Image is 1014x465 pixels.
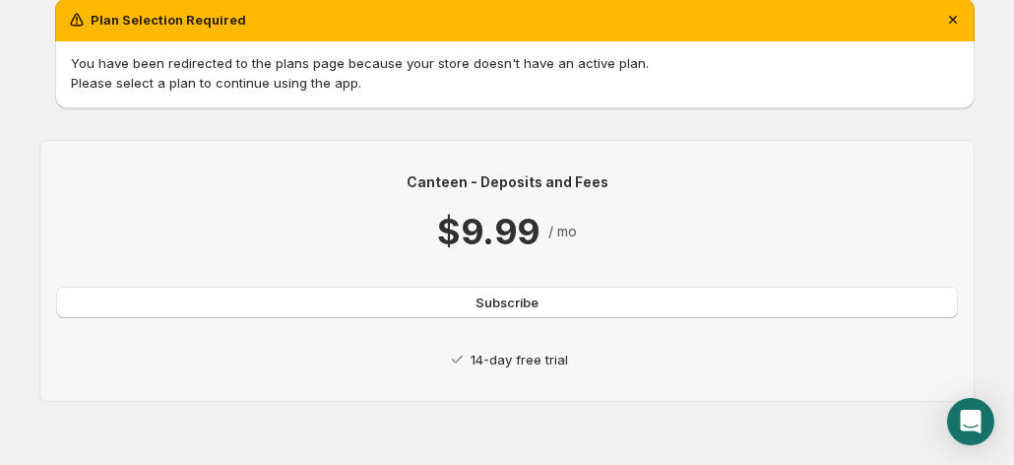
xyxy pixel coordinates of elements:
span: Subscribe [475,293,539,312]
button: Dismiss notification [939,6,967,33]
p: $9.99 [437,208,539,255]
button: Subscribe [56,287,958,318]
p: You have been redirected to the plans page because your store doesn't have an active plan. [71,53,959,73]
p: Canteen - Deposits and Fees [56,172,958,192]
div: Open Intercom Messenger [947,398,994,445]
h2: Plan Selection Required [91,10,246,30]
p: Please select a plan to continue using the app. [71,73,959,93]
p: / mo [548,222,577,241]
p: 14-day free trial [471,350,568,369]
